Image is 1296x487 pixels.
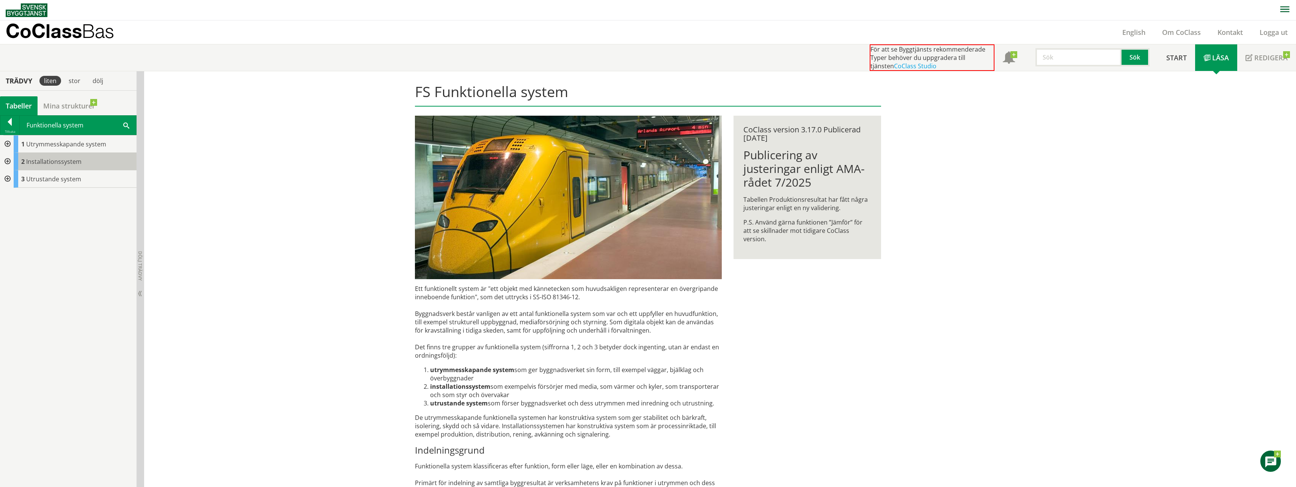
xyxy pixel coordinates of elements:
a: CoClass Studio [894,62,936,70]
img: arlanda-express-2.jpg [415,116,722,279]
span: Utrustande system [26,175,81,183]
h1: FS Funktionella system [415,83,881,107]
a: CoClassBas [6,20,130,44]
button: Sök [1122,48,1150,66]
div: Tillbaka [0,129,19,135]
span: 3 [21,175,25,183]
span: Dölj trädvy [137,251,143,281]
a: Om CoClass [1154,28,1209,37]
img: Svensk Byggtjänst [6,3,47,17]
span: 2 [21,157,25,166]
div: liten [39,76,61,86]
p: P.S. Använd gärna funktionen ”Jämför” för att se skillnader mot tidigare CoClass version. [743,218,871,243]
span: Installationssystem [26,157,82,166]
a: Mina strukturer [38,96,101,115]
input: Sök [1035,48,1122,66]
strong: utrymmesskapande system [430,366,514,374]
li: som förser byggnadsverket och dess utrymmen med inredning och utrustning. [430,399,722,407]
div: dölj [88,76,108,86]
div: Trädvy [2,77,36,85]
span: Redigera [1254,53,1288,62]
a: Läsa [1195,44,1237,71]
div: CoClass version 3.17.0 Publicerad [DATE] [743,126,871,142]
a: Redigera [1237,44,1296,71]
span: Start [1166,53,1187,62]
span: Notifikationer [1003,52,1015,64]
span: 1 [21,140,25,148]
span: Utrymmesskapande system [26,140,106,148]
li: som ger byggnadsverket sin form, till exempel väggar, bjälklag och överbyggnader [430,366,722,382]
a: Start [1158,44,1195,71]
div: stor [64,76,85,86]
a: English [1114,28,1154,37]
a: Logga ut [1251,28,1296,37]
h1: Publicering av justeringar enligt AMA-rådet 7/2025 [743,148,871,189]
div: Funktionella system [20,116,136,135]
li: som exempelvis försörjer med media, som värmer och kyler, som trans­porterar och som styr och öve... [430,382,722,399]
strong: installationssystem [430,382,490,391]
p: Tabellen Produktionsresultat har fått några justeringar enligt en ny validering. [743,195,871,212]
span: Läsa [1212,53,1229,62]
h3: Indelningsgrund [415,445,722,456]
span: Bas [82,20,114,42]
div: För att se Byggtjänsts rekommenderade Typer behöver du uppgradera till tjänsten [870,44,994,71]
strong: utrustande system [430,399,488,407]
p: CoClass [6,27,114,35]
span: Sök i tabellen [123,121,129,129]
a: Kontakt [1209,28,1251,37]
